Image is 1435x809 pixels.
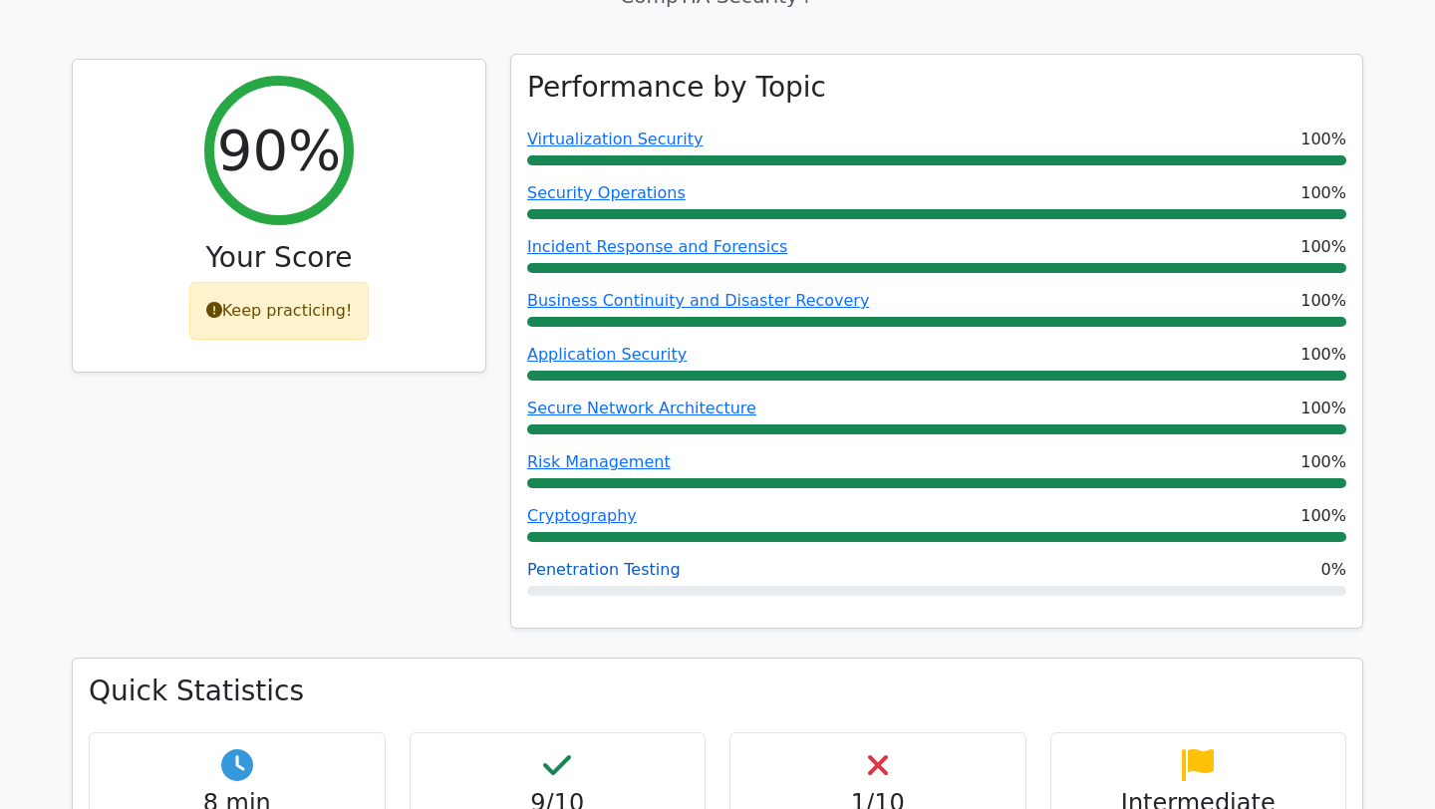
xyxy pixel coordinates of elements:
a: Penetration Testing [527,560,681,579]
h2: 90% [217,117,341,183]
a: Incident Response and Forensics [527,237,787,256]
div: Keep practicing! [189,282,370,340]
span: 100% [1300,235,1346,259]
a: Risk Management [527,452,671,471]
a: Cryptography [527,506,637,525]
h3: Your Score [89,241,469,275]
span: 100% [1300,450,1346,474]
h3: Quick Statistics [89,674,1346,708]
span: 100% [1300,181,1346,205]
span: 0% [1321,558,1346,582]
a: Security Operations [527,183,686,202]
a: Secure Network Architecture [527,399,756,417]
span: 100% [1300,128,1346,151]
span: 100% [1300,397,1346,420]
h3: Performance by Topic [527,71,826,105]
a: Virtualization Security [527,130,703,148]
a: Application Security [527,345,687,364]
span: 100% [1300,289,1346,313]
a: Business Continuity and Disaster Recovery [527,291,869,310]
span: 100% [1300,343,1346,367]
span: 100% [1300,504,1346,528]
